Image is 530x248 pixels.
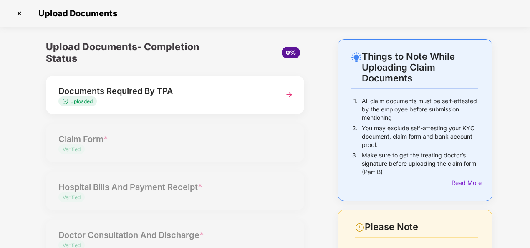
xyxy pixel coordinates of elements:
img: svg+xml;base64,PHN2ZyB4bWxucz0iaHR0cDovL3d3dy53My5vcmcvMjAwMC9zdmciIHdpZHRoPSIyNC4wOTMiIGhlaWdodD... [351,52,361,62]
img: svg+xml;base64,PHN2ZyBpZD0iQ3Jvc3MtMzJ4MzIiIHhtbG5zPSJodHRwOi8vd3d3LnczLm9yZy8yMDAwL3N2ZyIgd2lkdG... [13,7,26,20]
img: svg+xml;base64,PHN2ZyBpZD0iV2FybmluZ18tXzI0eDI0IiBkYXRhLW5hbWU9Ildhcm5pbmcgLSAyNHgyNCIgeG1sbnM9Im... [355,223,365,233]
p: 2. [352,124,358,149]
div: Upload Documents- Completion Status [46,39,218,66]
p: 3. [352,151,358,176]
div: Please Note [365,221,478,233]
span: 0% [286,49,296,56]
p: Make sure to get the treating doctor’s signature before uploading the claim form (Part B) [362,151,478,176]
img: svg+xml;base64,PHN2ZyBpZD0iTmV4dCIgeG1sbnM9Imh0dHA6Ly93d3cudzMub3JnLzIwMDAvc3ZnIiB3aWR0aD0iMzYiIG... [282,87,297,102]
div: Things to Note While Uploading Claim Documents [362,51,478,84]
p: 1. [353,97,358,122]
span: Upload Documents [30,8,121,18]
img: svg+xml;base64,PHN2ZyB4bWxucz0iaHR0cDovL3d3dy53My5vcmcvMjAwMC9zdmciIHdpZHRoPSIxMy4zMzMiIGhlaWdodD... [63,99,70,104]
p: All claim documents must be self-attested by the employee before submission mentioning [362,97,478,122]
span: Uploaded [70,98,93,104]
p: You may exclude self-attesting your KYC document, claim form and bank account proof. [362,124,478,149]
div: Documents Required By TPA [58,84,272,98]
div: Read More [452,178,478,187]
